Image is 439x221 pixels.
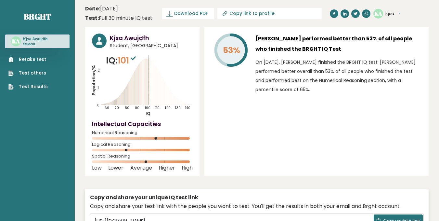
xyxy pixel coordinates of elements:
tspan: 110 [156,105,160,110]
tspan: 2 [97,68,100,73]
tspan: 53% [223,45,240,56]
text: KA [12,37,20,45]
div: Copy and share your unique IQ test link [90,194,424,201]
a: Download PDF [162,8,214,19]
p: On [DATE], [PERSON_NAME] finished the BRGHT IQ test. [PERSON_NAME] performed better overall than ... [255,58,422,94]
tspan: 70 [115,105,119,110]
tspan: 90 [135,105,139,110]
span: Numerical Reasoning [92,131,193,134]
a: Test Results [8,83,48,90]
span: Average [130,167,152,169]
tspan: Population/% [91,65,97,95]
h4: Intellectual Capacities [92,119,193,128]
div: Full 30 minute IQ test [85,14,152,22]
span: Student, [GEOGRAPHIC_DATA] [110,42,193,49]
span: Spatial Reasoning [92,155,193,158]
b: Test: [85,14,99,22]
text: KA [374,9,382,17]
p: Student [23,42,47,47]
span: Logical Reasoning [92,143,193,146]
tspan: 130 [175,105,181,110]
span: Low [92,167,102,169]
tspan: 80 [125,105,130,110]
tspan: 120 [165,105,171,110]
a: Test others [8,70,48,76]
div: Copy and share your test link with the people you want to test. You'll get the results in both yo... [90,202,424,210]
span: High [182,167,193,169]
span: Download PDF [174,10,208,17]
a: Retake test [8,56,48,63]
span: 101 [118,54,137,66]
h3: Kjsa Awujdfh [110,34,193,42]
tspan: IQ [146,111,151,116]
h3: [PERSON_NAME] performed better than 53% of all people who finished the BRGHT IQ Test [255,34,422,54]
p: IQ: [106,54,137,67]
span: Lower [108,167,123,169]
span: Higher [159,167,175,169]
tspan: 60 [105,105,109,110]
a: Brght [24,11,51,22]
h3: Kjsa Awujdfh [23,36,47,42]
button: Kjsa [385,10,400,17]
tspan: 100 [145,105,151,110]
tspan: 1 [98,85,99,90]
tspan: 0 [97,103,99,108]
b: Date: [85,5,100,12]
time: [DATE] [85,5,118,13]
tspan: 140 [186,105,191,110]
